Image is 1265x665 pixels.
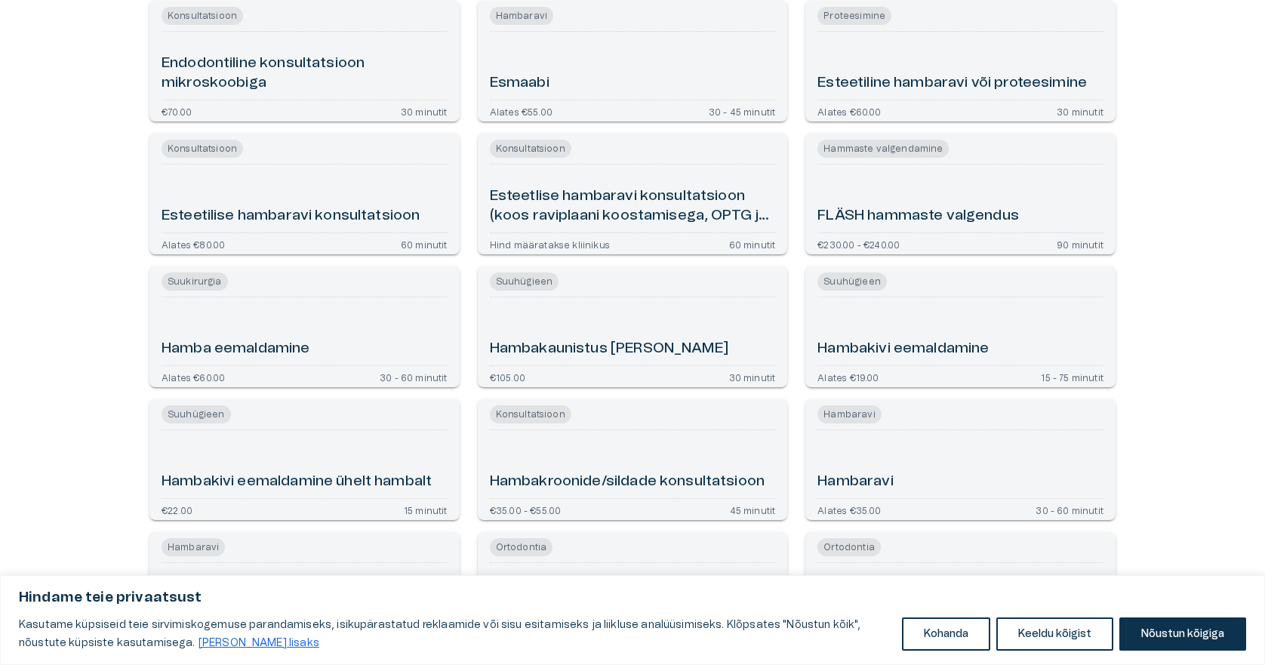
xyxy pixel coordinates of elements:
[401,106,448,115] p: 30 minutit
[817,73,1087,94] h6: Esteetiline hambaravi või proteesimine
[162,372,225,381] p: Alates €60.00
[490,472,765,492] h6: Hambakroonide/sildade konsultatsioon
[478,266,788,387] a: Open service booking details
[817,339,989,359] h6: Hambakivi eemaldamine
[77,12,100,24] span: Help
[149,266,460,387] a: Open service booking details
[996,617,1113,651] button: Keeldu kõigist
[162,239,225,248] p: Alates €80.00
[478,134,788,254] a: Open service booking details
[1057,239,1103,248] p: 90 minutit
[490,186,776,226] h6: Esteetlise hambaravi konsultatsioon (koos raviplaani koostamisega, OPTG ja CBCT)
[817,505,881,514] p: Alates €35.00
[817,140,949,158] span: Hammaste valgendamine
[401,239,448,248] p: 60 minutit
[149,134,460,254] a: Open service booking details
[817,239,900,248] p: €230.00 - €240.00
[162,140,243,158] span: Konsultatsioon
[490,339,728,359] h6: Hambakaunistus [PERSON_NAME]
[478,1,788,122] a: Open service booking details
[162,272,228,291] span: Suukirurgia
[817,106,881,115] p: Alates €60.00
[490,538,553,556] span: Ortodontia
[817,538,881,556] span: Ortodontia
[817,206,1019,226] h6: FLÄSH hammaste valgendus
[490,106,552,115] p: Alates €55.00
[1041,372,1103,381] p: 15 - 75 minutit
[490,372,525,381] p: €105.00
[1036,505,1103,514] p: 30 - 60 minutit
[730,505,776,514] p: 45 minutit
[1057,106,1103,115] p: 30 minutit
[817,7,891,25] span: Proteesimine
[805,134,1116,254] a: Open service booking details
[490,239,610,248] p: Hind määratakse kliinikus
[817,272,887,291] span: Suuhügieen
[817,405,881,423] span: Hambaravi
[162,405,231,423] span: Suuhügieen
[162,7,243,25] span: Konsultatsioon
[805,266,1116,387] a: Open service booking details
[162,472,432,492] h6: Hambakivi eemaldamine ühelt hambalt
[490,140,571,158] span: Konsultatsioon
[19,616,891,652] p: Kasutame küpsiseid teie sirvimiskogemuse parandamiseks, isikupärastatud reklaamide või sisu esita...
[805,399,1116,520] a: Open service booking details
[162,339,310,359] h6: Hamba eemaldamine
[817,472,893,492] h6: Hambaravi
[490,7,553,25] span: Hambaravi
[149,532,460,653] a: Open service booking details
[490,73,549,94] h6: Esmaabi
[404,505,448,514] p: 15 minutit
[162,505,192,514] p: €22.00
[490,505,562,514] p: €35.00 - €55.00
[19,589,1246,607] p: Hindame teie privaatsust
[490,272,559,291] span: Suuhügieen
[805,1,1116,122] a: Open service booking details
[162,106,192,115] p: €70.00
[380,372,448,381] p: 30 - 60 minutit
[478,399,788,520] a: Open service booking details
[729,372,776,381] p: 30 minutit
[149,399,460,520] a: Open service booking details
[709,106,776,115] p: 30 - 45 minutit
[162,538,225,556] span: Hambaravi
[198,637,320,649] a: Loe lisaks
[478,532,788,653] a: Open service booking details
[902,617,990,651] button: Kohanda
[162,206,420,226] h6: Esteetilise hambaravi konsultatsioon
[729,239,776,248] p: 60 minutit
[149,1,460,122] a: Open service booking details
[805,532,1116,653] a: Open service booking details
[162,54,448,94] h6: Endodontiline konsultatsioon mikroskoobiga
[1119,617,1246,651] button: Nõustun kõigiga
[817,372,879,381] p: Alates €19.00
[490,405,571,423] span: Konsultatsioon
